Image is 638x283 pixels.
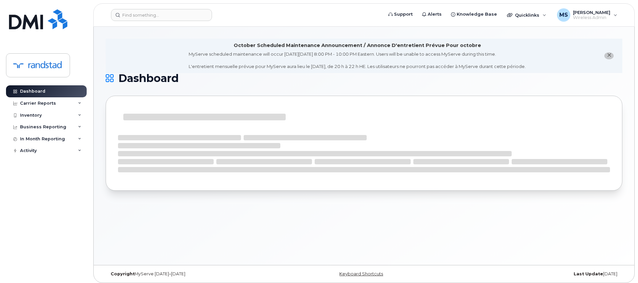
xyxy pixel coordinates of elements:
[106,271,278,277] div: MyServe [DATE]–[DATE]
[234,42,481,49] div: October Scheduled Maintenance Announcement / Annonce D'entretient Prévue Pour octobre
[339,271,383,276] a: Keyboard Shortcuts
[118,73,179,83] span: Dashboard
[450,271,622,277] div: [DATE]
[604,52,614,59] button: close notification
[111,271,135,276] strong: Copyright
[574,271,603,276] strong: Last Update
[189,51,526,70] div: MyServe scheduled maintenance will occur [DATE][DATE] 8:00 PM - 10:00 PM Eastern. Users will be u...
